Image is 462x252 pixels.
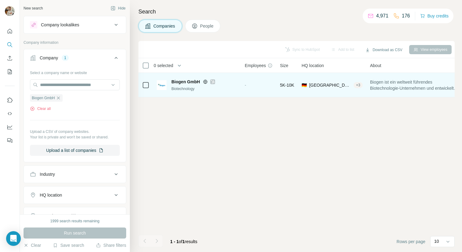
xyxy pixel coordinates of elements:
p: Your list is private and won't be saved or shared. [30,134,120,140]
div: Industry [40,171,55,177]
button: Company1 [24,51,126,68]
span: of [179,239,182,244]
span: HQ location [302,62,324,69]
p: 10 [434,238,439,244]
button: Industry [24,167,126,182]
button: Company lookalikes [24,17,126,32]
button: Feedback [5,135,15,146]
button: Enrich CSV [5,53,15,64]
p: Company information [24,40,126,45]
span: results [170,239,197,244]
div: Company lookalikes [41,22,79,28]
span: 1 - 1 [170,239,179,244]
div: New search [24,6,43,11]
span: [GEOGRAPHIC_DATA], [GEOGRAPHIC_DATA]|[GEOGRAPHIC_DATA]|[GEOGRAPHIC_DATA] [309,82,351,88]
img: Avatar [5,6,15,16]
p: 176 [402,12,410,20]
h4: Search [138,7,455,16]
button: Save search [53,242,84,248]
span: Employees [245,62,266,69]
button: Clear all [30,106,51,111]
button: Quick start [5,26,15,37]
span: 1 [182,239,185,244]
div: 1999 search results remaining [50,218,100,224]
button: Annual revenue ($) [24,209,126,223]
button: Search [5,39,15,50]
div: 1 [62,55,69,61]
p: 4,971 [376,12,388,20]
div: + 3 [354,82,363,88]
span: People [200,23,214,29]
button: Dashboard [5,122,15,133]
button: Clear [24,242,41,248]
button: Hide [106,4,130,13]
span: 🇩🇪 [302,82,307,88]
span: Rows per page [397,239,425,245]
button: My lists [5,66,15,77]
button: Download as CSV [361,45,406,55]
span: Biogen GmbH [32,95,55,101]
button: Use Surfe API [5,108,15,119]
span: Companies [153,23,176,29]
button: Buy credits [420,12,449,20]
div: HQ location [40,192,62,198]
button: HQ location [24,188,126,202]
div: Company [40,55,58,61]
p: Upload a CSV of company websites. [30,129,120,134]
div: Annual revenue ($) [40,213,76,219]
span: Biogen ist ein weltweit führendes Biotechnologie-Unternehmen und entwickelt innovative Arzneimitt... [370,79,460,91]
span: Size [280,62,288,69]
span: 5K-10K [280,82,294,88]
button: Upload a list of companies [30,145,120,156]
button: Use Surfe on LinkedIn [5,95,15,106]
div: Biotechnology [171,86,237,92]
div: Open Intercom Messenger [6,231,21,246]
span: - [245,83,246,88]
span: 0 selected [154,62,173,69]
span: About [370,62,381,69]
div: Select a company name or website [30,68,120,76]
span: Biogen GmbH [171,79,200,85]
button: Share filters [96,242,126,248]
img: Logo of Biogen GmbH [157,80,167,90]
